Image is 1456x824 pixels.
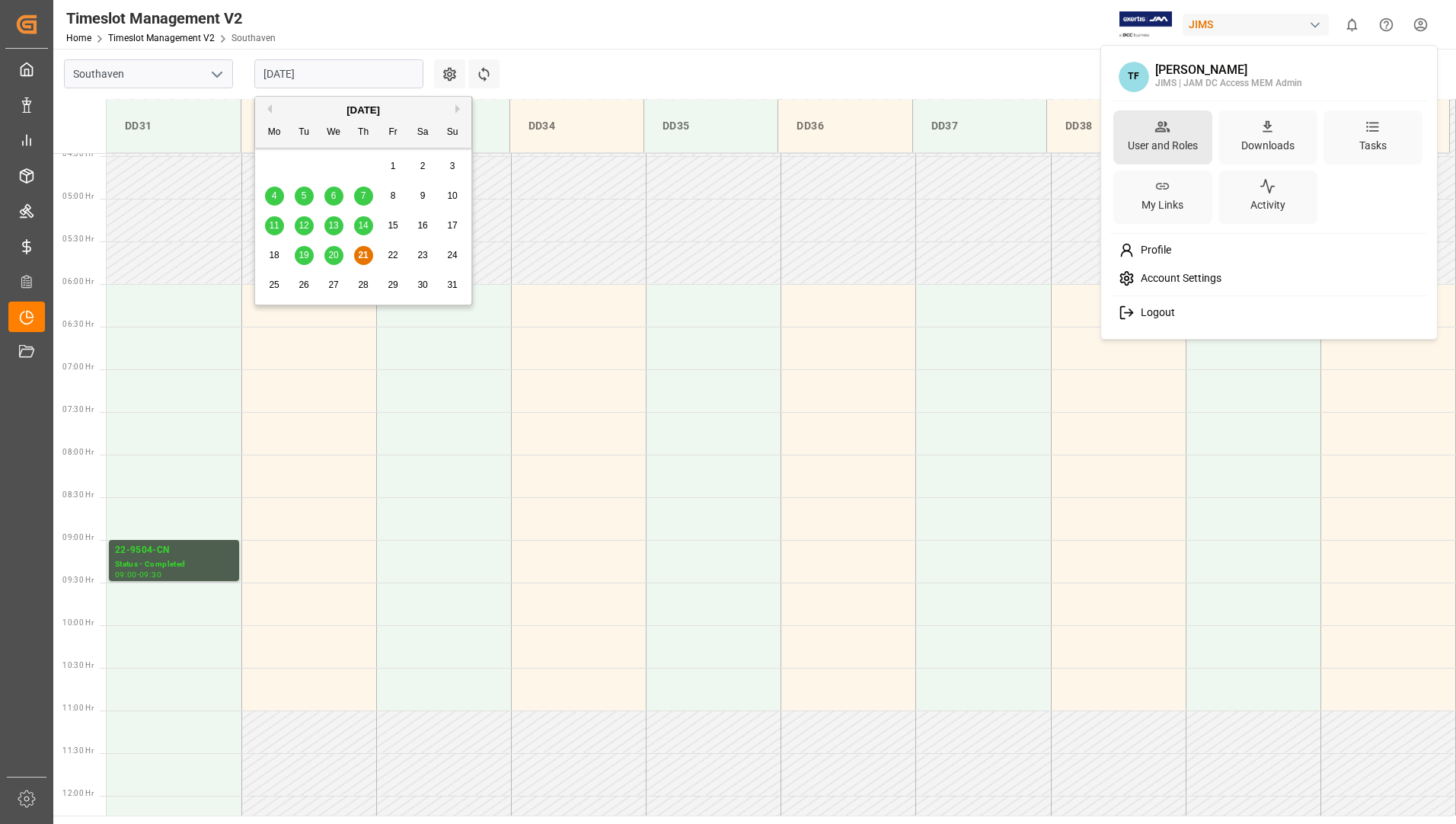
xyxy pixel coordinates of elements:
div: Activity [1247,194,1288,216]
div: Downloads [1238,135,1298,157]
div: My Links [1138,194,1186,216]
span: Profile [1135,244,1171,257]
div: Tasks [1356,135,1390,157]
div: JIMS | JAM DC Access MEM Admin [1155,77,1302,91]
div: User and Roles [1125,135,1201,157]
span: TF [1119,62,1149,92]
div: [PERSON_NAME] [1155,63,1302,77]
span: Account Settings [1135,272,1221,286]
span: Logout [1135,306,1175,320]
